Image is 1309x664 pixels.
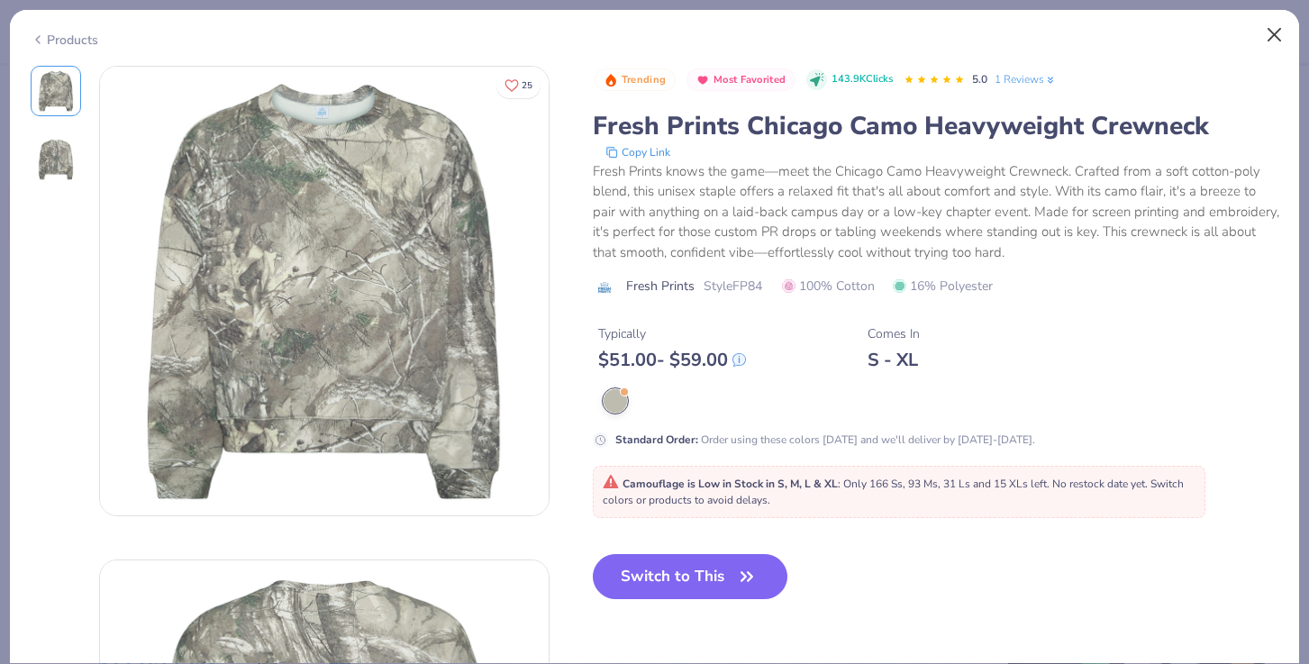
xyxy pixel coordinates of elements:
[893,277,993,296] span: 16% Polyester
[1258,18,1292,52] button: Close
[593,554,788,599] button: Switch to This
[686,68,795,92] button: Badge Button
[34,138,77,181] img: Back
[604,73,618,87] img: Trending sort
[972,72,987,86] span: 5.0
[522,81,532,90] span: 25
[615,432,1035,448] div: Order using these colors [DATE] and we'll deliver by [DATE]-[DATE].
[598,349,746,371] div: $ 51.00 - $ 59.00
[782,277,875,296] span: 100% Cotton
[598,324,746,343] div: Typically
[600,143,676,161] button: copy to clipboard
[868,349,920,371] div: S - XL
[603,477,1184,507] span: : Only 166 Ss, 93 Ms, 31 Ls and 15 XLs left. No restock date yet. Switch colors or products to av...
[593,161,1279,263] div: Fresh Prints knows the game—meet the Chicago Camo Heavyweight Crewneck. Crafted from a soft cotto...
[868,324,920,343] div: Comes In
[100,67,549,515] img: Front
[995,71,1057,87] a: 1 Reviews
[593,280,617,295] img: brand logo
[695,73,710,87] img: Most Favorited sort
[496,72,541,98] button: Like
[626,277,695,296] span: Fresh Prints
[593,109,1279,143] div: Fresh Prints Chicago Camo Heavyweight Crewneck
[595,68,676,92] button: Badge Button
[832,72,893,87] span: 143.9K Clicks
[34,69,77,113] img: Front
[31,31,98,50] div: Products
[704,277,762,296] span: Style FP84
[615,432,698,447] strong: Standard Order :
[623,477,838,491] strong: Camouflage is Low in Stock in S, M, L & XL
[904,66,965,95] div: 5.0 Stars
[714,75,786,85] span: Most Favorited
[622,75,666,85] span: Trending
